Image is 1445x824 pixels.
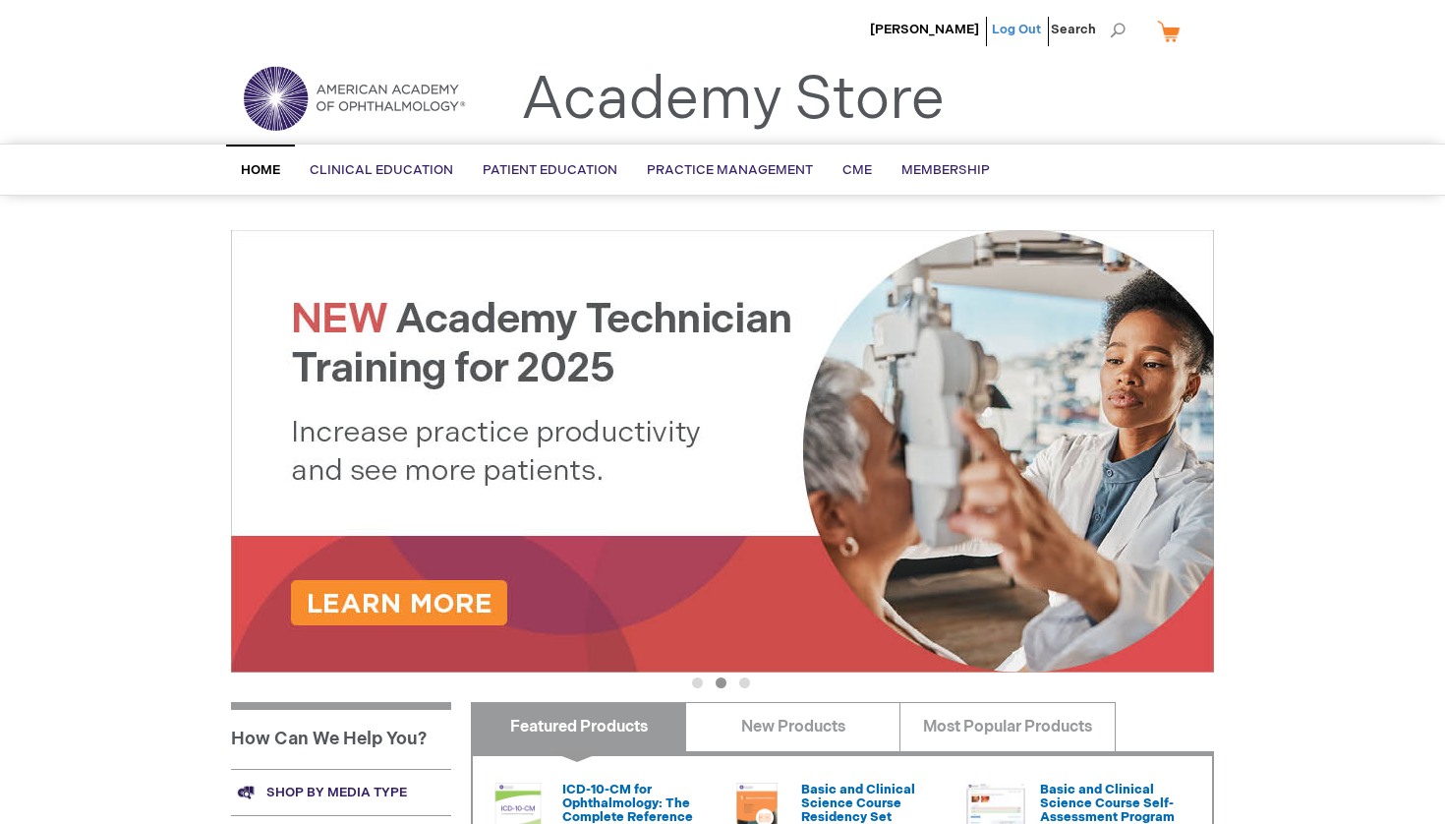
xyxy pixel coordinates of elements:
[521,65,945,136] a: Academy Store
[471,702,686,751] a: Featured Products
[842,162,872,178] span: CME
[992,22,1041,37] a: Log Out
[692,677,703,688] button: 1 of 3
[310,162,453,178] span: Clinical Education
[899,702,1115,751] a: Most Popular Products
[685,702,900,751] a: New Products
[647,162,813,178] span: Practice Management
[1051,10,1126,49] span: Search
[901,162,990,178] span: Membership
[870,22,979,37] a: [PERSON_NAME]
[483,162,617,178] span: Patient Education
[716,677,726,688] button: 2 of 3
[241,162,280,178] span: Home
[739,677,750,688] button: 3 of 3
[231,702,451,769] h1: How Can We Help You?
[231,769,451,815] a: Shop by media type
